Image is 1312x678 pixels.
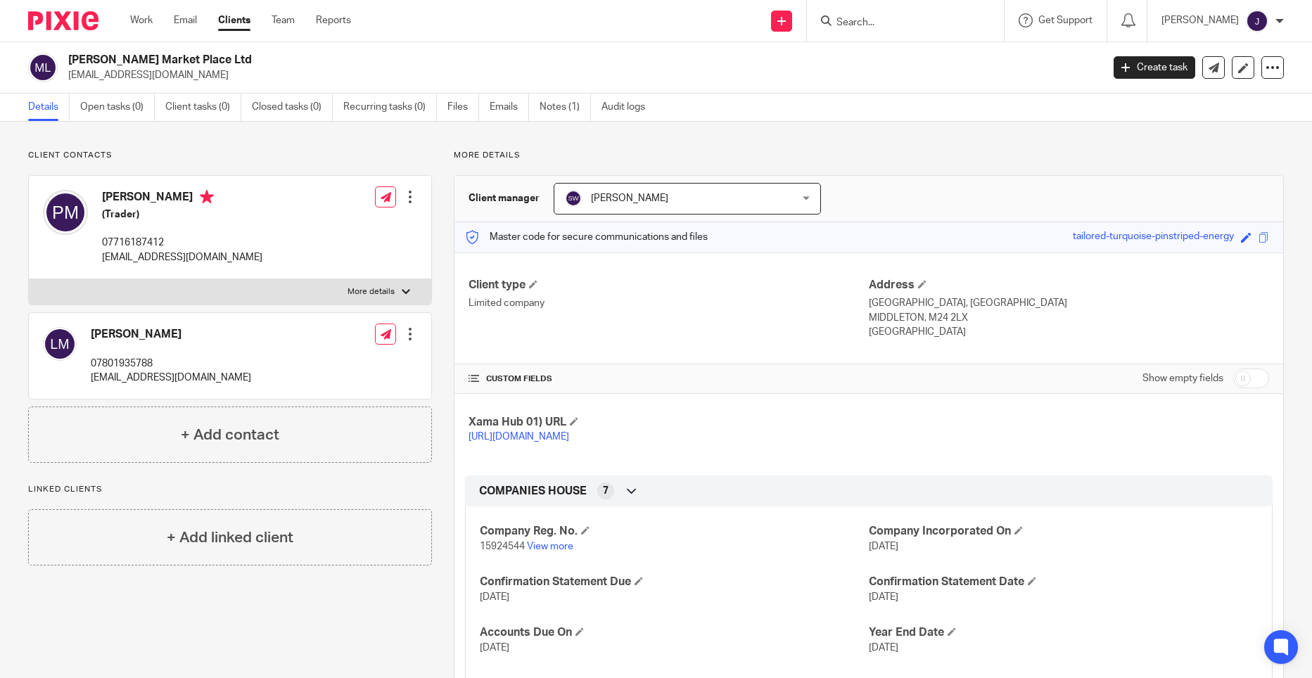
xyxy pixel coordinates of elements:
img: svg%3E [28,53,58,82]
a: Files [447,94,479,121]
input: Search [835,17,962,30]
p: More details [348,286,395,298]
p: More details [454,150,1284,161]
p: Client contacts [28,150,432,161]
h5: (Trader) [102,207,262,222]
span: [DATE] [480,592,509,602]
span: [DATE] [480,643,509,653]
a: Reports [316,13,351,27]
span: [DATE] [869,592,898,602]
div: tailored-turquoise-pinstriped-energy [1073,229,1234,245]
img: svg%3E [43,190,88,235]
img: svg%3E [565,190,582,207]
h4: Address [869,278,1269,293]
a: Create task [1114,56,1195,79]
a: Closed tasks (0) [252,94,333,121]
h4: Company Reg. No. [480,524,869,539]
h3: Client manager [469,191,540,205]
img: Pixie [28,11,98,30]
p: [GEOGRAPHIC_DATA], [GEOGRAPHIC_DATA] [869,296,1269,310]
h4: CUSTOM FIELDS [469,373,869,385]
p: Linked clients [28,484,432,495]
h4: [PERSON_NAME] [91,327,251,342]
a: Clients [218,13,250,27]
span: 7 [603,484,609,498]
p: [GEOGRAPHIC_DATA] [869,325,1269,339]
h4: Company Incorporated On [869,524,1258,539]
h4: + Add contact [181,424,279,446]
h4: Accounts Due On [480,625,869,640]
img: svg%3E [1246,10,1268,32]
a: Work [130,13,153,27]
img: svg%3E [43,327,77,361]
a: Emails [490,94,529,121]
h4: Confirmation Statement Due [480,575,869,589]
a: [URL][DOMAIN_NAME] [469,432,569,442]
p: [EMAIL_ADDRESS][DOMAIN_NAME] [91,371,251,385]
a: Recurring tasks (0) [343,94,437,121]
p: Master code for secure communications and files [465,230,708,244]
p: [EMAIL_ADDRESS][DOMAIN_NAME] [68,68,1093,82]
a: View more [527,542,573,551]
p: [EMAIL_ADDRESS][DOMAIN_NAME] [102,250,262,264]
p: Limited company [469,296,869,310]
h4: Confirmation Statement Date [869,575,1258,589]
span: 15924544 [480,542,525,551]
h4: + Add linked client [167,527,293,549]
h4: Client type [469,278,869,293]
p: 07801935788 [91,357,251,371]
span: Get Support [1038,15,1093,25]
span: [PERSON_NAME] [591,193,668,203]
a: Open tasks (0) [80,94,155,121]
a: Details [28,94,70,121]
a: Team [272,13,295,27]
span: [DATE] [869,542,898,551]
label: Show empty fields [1142,371,1223,385]
p: [PERSON_NAME] [1161,13,1239,27]
p: 07716187412 [102,236,262,250]
span: [DATE] [869,643,898,653]
span: COMPANIES HOUSE [479,484,587,499]
h4: [PERSON_NAME] [102,190,262,207]
a: Notes (1) [540,94,591,121]
a: Email [174,13,197,27]
i: Primary [200,190,214,204]
h4: Year End Date [869,625,1258,640]
a: Client tasks (0) [165,94,241,121]
p: MIDDLETON, M24 2LX [869,311,1269,325]
h4: Xama Hub 01) URL [469,415,869,430]
h2: [PERSON_NAME] Market Place Ltd [68,53,888,68]
a: Audit logs [601,94,656,121]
